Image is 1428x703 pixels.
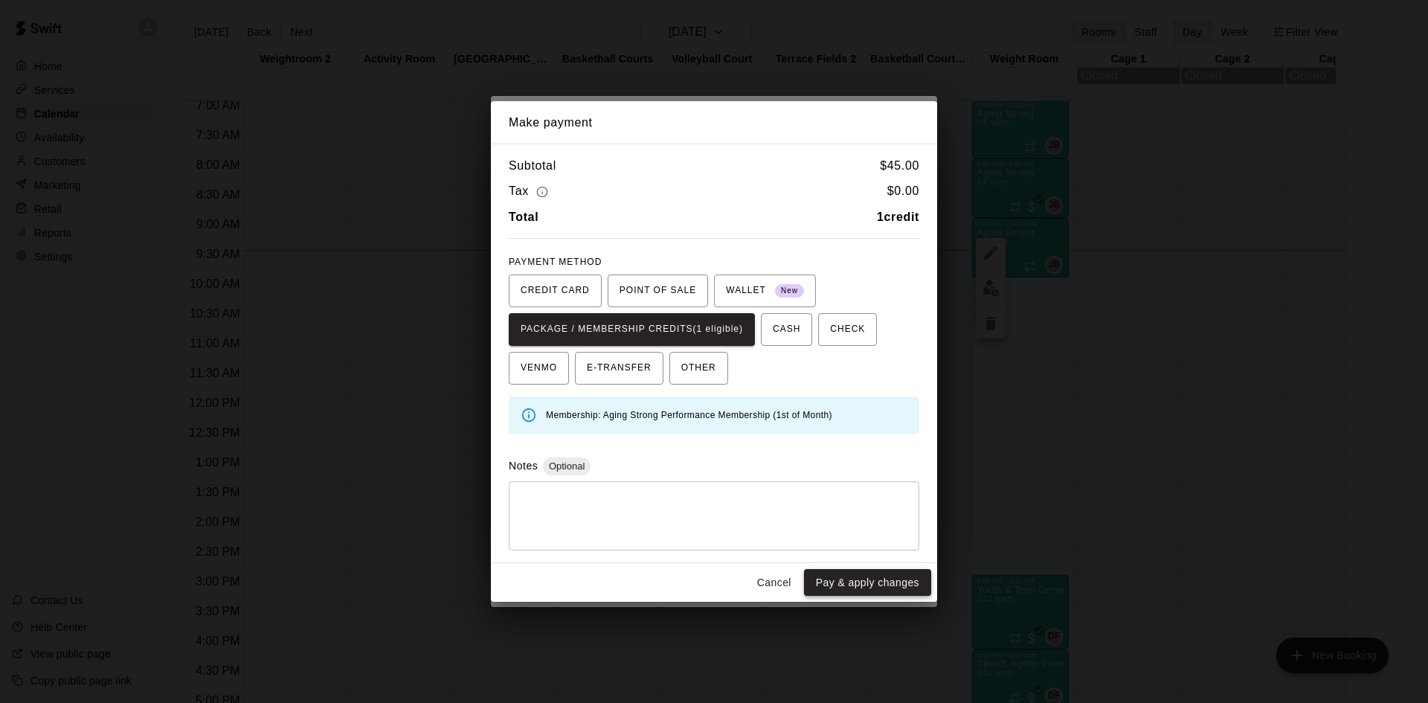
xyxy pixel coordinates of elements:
[773,318,800,341] span: CASH
[804,569,931,597] button: Pay & apply changes
[509,182,552,202] h6: Tax
[726,279,804,303] span: WALLET
[818,313,877,346] button: CHECK
[575,352,663,385] button: E-TRANSFER
[521,279,590,303] span: CREDIT CARD
[509,460,538,472] label: Notes
[877,211,919,223] b: 1 credit
[887,182,919,202] h6: $ 0.00
[543,460,591,472] span: Optional
[491,101,937,144] h2: Make payment
[669,352,728,385] button: OTHER
[608,275,708,307] button: POINT OF SALE
[521,356,557,380] span: VENMO
[546,410,832,420] span: Membership: Aging Strong Performance Membership (1st of Month)
[509,352,569,385] button: VENMO
[620,279,696,303] span: POINT OF SALE
[775,281,804,301] span: New
[681,356,716,380] span: OTHER
[509,313,755,346] button: PACKAGE / MEMBERSHIP CREDITS(1 eligible)
[761,313,812,346] button: CASH
[521,318,743,341] span: PACKAGE / MEMBERSHIP CREDITS (1 eligible)
[880,156,919,176] h6: $ 45.00
[509,156,556,176] h6: Subtotal
[509,211,538,223] b: Total
[587,356,652,380] span: E-TRANSFER
[714,275,816,307] button: WALLET New
[830,318,865,341] span: CHECK
[750,569,798,597] button: Cancel
[509,275,602,307] button: CREDIT CARD
[509,257,602,267] span: PAYMENT METHOD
